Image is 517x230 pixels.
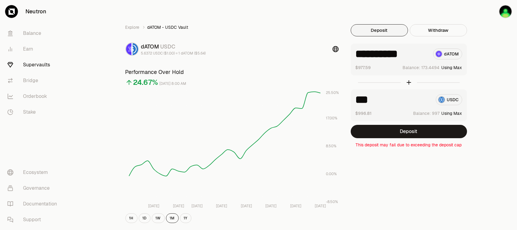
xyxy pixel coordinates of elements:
tspan: [DATE] [148,204,159,209]
button: Withdraw [410,24,467,36]
tspan: [DATE] [173,204,184,209]
nav: breadcrumb [125,24,339,30]
div: 24.67% [133,78,158,87]
a: Documentation [2,196,65,212]
a: Support [2,212,65,228]
a: Stake [2,104,65,120]
tspan: 8.50% [326,144,336,148]
a: Supervaults [2,57,65,73]
button: 1H [125,213,138,223]
button: Using Max [442,65,462,71]
button: 1Y [180,213,191,223]
button: $977.59 [356,64,371,71]
a: Balance [2,25,65,41]
tspan: [DATE] [290,204,301,209]
tspan: [DATE] [265,204,277,209]
img: USDC Logo [133,43,138,55]
div: dATOM [141,42,206,51]
a: Explore [125,24,140,30]
h3: Performance Over Hold [125,68,339,76]
button: 1D [139,213,151,223]
div: 5.6372 USDC ($1.00) = 1 dATOM ($5.64) [141,51,206,56]
button: $996.81 [356,110,372,116]
tspan: [DATE] [216,204,227,209]
a: Bridge [2,73,65,88]
tspan: 17.00% [326,116,337,121]
tspan: [DATE] [315,204,326,209]
a: Governance [2,180,65,196]
button: Deposit [351,24,408,36]
button: Using Max [442,110,462,116]
button: 1W [152,213,165,223]
tspan: 25.50% [326,90,339,95]
p: This deposit may fail due to exceeding the deposit cap [351,142,467,148]
button: 1M [166,213,179,223]
span: USDC [161,43,176,50]
span: dATOM - USDC Vault [147,24,188,30]
tspan: -8.50% [326,199,338,204]
button: Deposit [351,125,467,138]
img: dATOM Logo [126,43,131,55]
tspan: [DATE] [191,204,202,209]
a: Ecosystem [2,165,65,180]
span: Balance: [413,110,431,116]
tspan: 0.00% [326,172,337,176]
span: Balance: [403,65,420,71]
tspan: [DATE] [240,204,252,209]
a: Orderbook [2,88,65,104]
div: [DATE] 8:00 AM [160,80,187,87]
a: Earn [2,41,65,57]
img: cold wallet 60 [499,5,512,18]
